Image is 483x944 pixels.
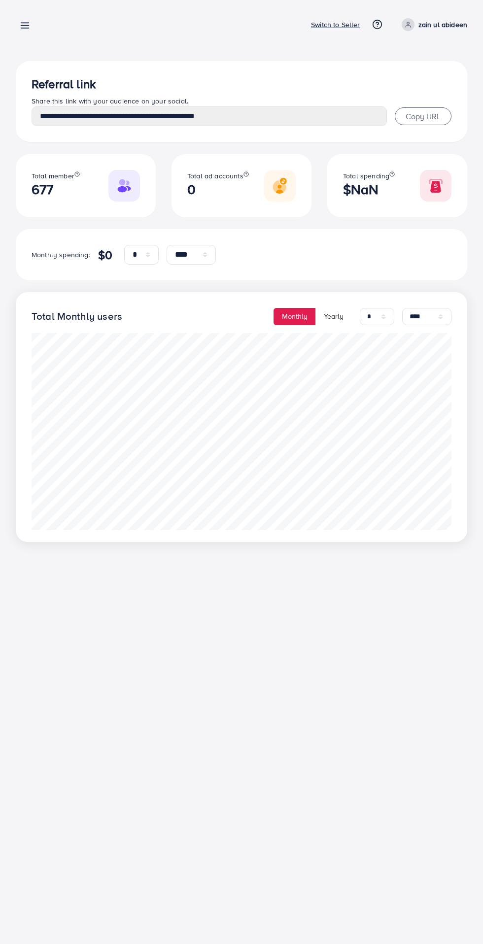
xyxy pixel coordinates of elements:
[32,310,122,323] h4: Total Monthly users
[274,308,316,325] button: Monthly
[418,19,467,31] p: zain ul abideen
[343,171,389,181] span: Total spending
[98,248,112,262] h4: $0
[32,77,451,91] h3: Referral link
[395,107,451,125] button: Copy URL
[264,170,296,202] img: Responsive image
[32,249,90,261] p: Monthly spending:
[406,111,441,122] span: Copy URL
[398,18,467,31] a: zain ul abideen
[187,171,243,181] span: Total ad accounts
[343,181,395,198] h2: $NaN
[311,19,360,31] p: Switch to Seller
[187,181,249,198] h2: 0
[32,96,188,106] span: Share this link with your audience on your social.
[108,170,140,202] img: Responsive image
[420,170,451,202] img: Responsive image
[315,308,352,325] button: Yearly
[32,171,74,181] span: Total member
[32,181,80,198] h2: 677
